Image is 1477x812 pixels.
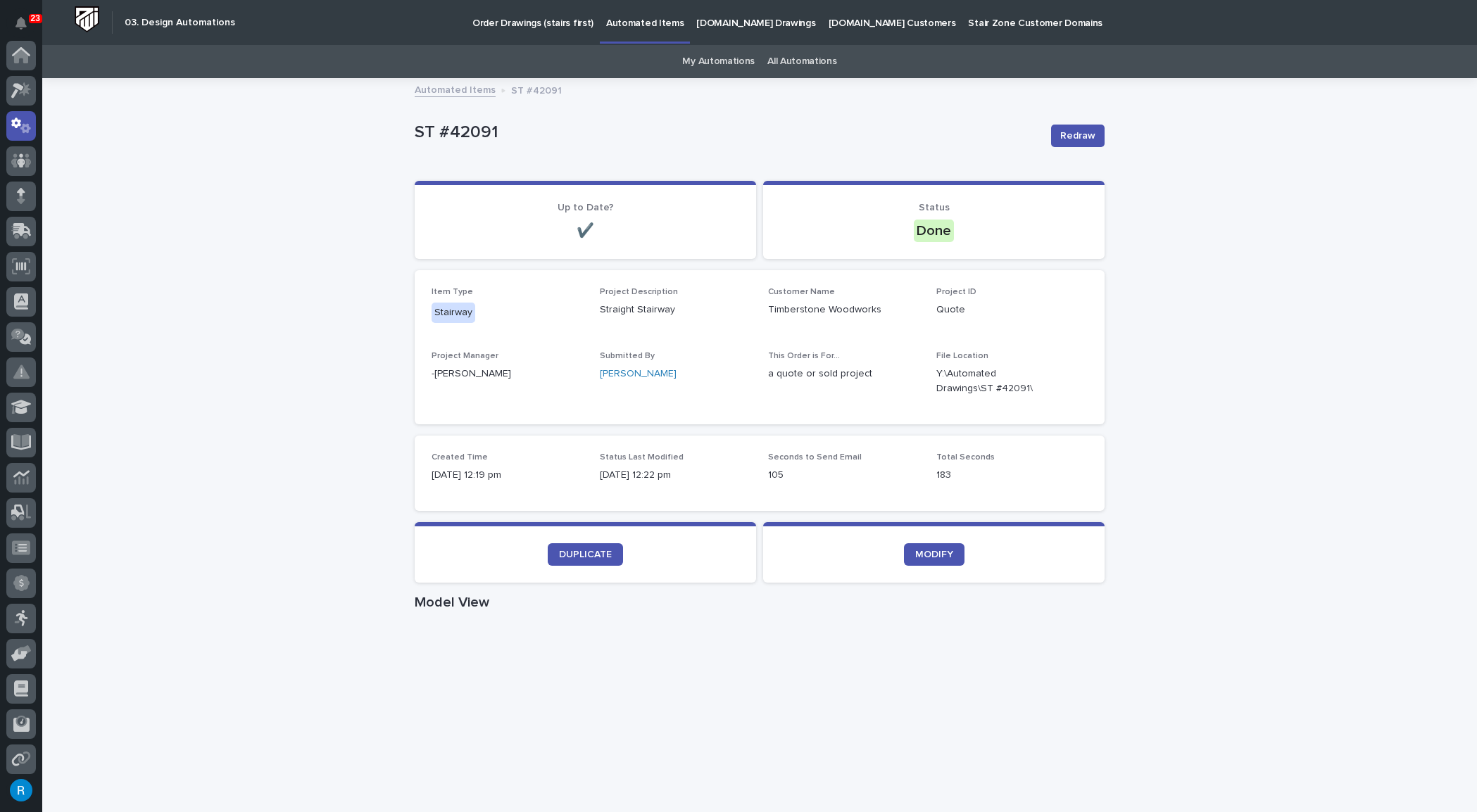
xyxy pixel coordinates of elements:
[511,82,562,97] p: ST #42091
[936,288,976,296] span: Project ID
[600,288,678,296] span: Project Description
[936,352,988,360] span: File Location
[914,220,954,242] div: Done
[682,45,755,78] a: My Automations
[1060,129,1095,143] span: Redraw
[558,203,614,212] span: Up to Date?
[415,594,1105,611] h1: Model View
[6,8,36,38] button: Notifications
[936,468,1088,483] p: 183
[432,468,583,483] p: [DATE] 12:19 pm
[432,303,475,323] div: Stairway
[600,453,684,462] span: Status Last Modified
[559,550,612,559] span: DUPLICATE
[432,352,498,360] span: Project Manager
[919,203,950,212] span: Status
[768,303,919,317] p: Timberstone Woodworks
[600,468,751,483] p: [DATE] 12:22 pm
[936,303,1088,317] p: Quote
[600,367,677,381] a: [PERSON_NAME]
[432,367,583,381] p: -[PERSON_NAME]
[600,352,655,360] span: Submitted By
[768,288,835,296] span: Customer Name
[18,17,36,39] div: Notifications23
[915,550,953,559] span: MODIFY
[74,6,100,32] img: Workspace Logo
[936,367,1054,396] : Y:\Automated Drawings\ST #42091\
[767,45,836,78] a: All Automations
[6,775,36,805] button: users-avatar
[432,288,473,296] span: Item Type
[415,122,1040,143] p: ST #42091
[768,352,840,360] span: This Order is For...
[31,13,40,23] p: 23
[936,453,995,462] span: Total Seconds
[768,468,919,483] p: 105
[432,222,739,239] p: ✔️
[1051,125,1105,147] button: Redraw
[125,17,235,29] h2: 03. Design Automations
[768,453,862,462] span: Seconds to Send Email
[600,303,751,317] p: Straight Stairway
[432,453,488,462] span: Created Time
[768,367,919,381] p: a quote or sold project
[904,543,964,566] a: MODIFY
[415,81,496,97] a: Automated Items
[548,543,623,566] a: DUPLICATE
